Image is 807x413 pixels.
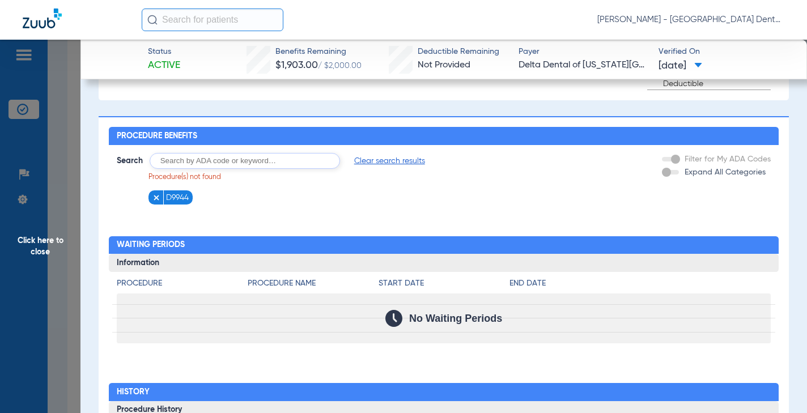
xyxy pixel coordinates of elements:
h4: Start Date [379,278,509,289]
img: Search Icon [147,15,158,25]
span: / $2,000.00 [318,62,362,70]
span: Benefits Remaining [275,46,362,58]
span: Status [148,46,180,58]
h2: History [109,383,779,401]
h2: Waiting Periods [109,236,779,254]
span: Expand All Categories [685,168,766,176]
label: Filter for My ADA Codes [682,154,771,165]
span: Search [117,155,143,167]
img: x.svg [152,194,160,202]
span: [PERSON_NAME] - [GEOGRAPHIC_DATA] Dental [597,14,784,25]
img: Calendar [385,310,402,327]
span: Clear search results [354,155,425,167]
span: Deductible Remaining [418,46,499,58]
h3: Information [109,254,779,272]
h4: Procedure Name [248,278,379,289]
app-breakdown-title: End Date [509,278,771,293]
h4: Procedure [117,278,248,289]
input: Search for patients [142,8,283,31]
iframe: Chat Widget [750,359,807,413]
span: Verified On [659,46,788,58]
app-breakdown-title: Start Date [379,278,509,293]
h2: Procedure Benefits [109,127,779,145]
h4: End Date [509,278,771,289]
app-breakdown-title: Procedure [117,278,248,293]
span: Active [148,58,180,73]
span: Payer [519,46,648,58]
span: D9944 [166,192,189,203]
span: $1,903.00 [275,60,318,70]
span: Not Provided [418,61,470,70]
span: Delta Dental of [US_STATE][GEOGRAPHIC_DATA] [519,58,648,73]
app-breakdown-title: Procedure Name [248,278,379,293]
input: Search by ADA code or keyword… [150,153,340,169]
span: No Waiting Periods [409,313,502,324]
img: Zuub Logo [23,8,62,28]
span: [DATE] [659,59,702,73]
p: Procedure(s) not found [148,173,425,183]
